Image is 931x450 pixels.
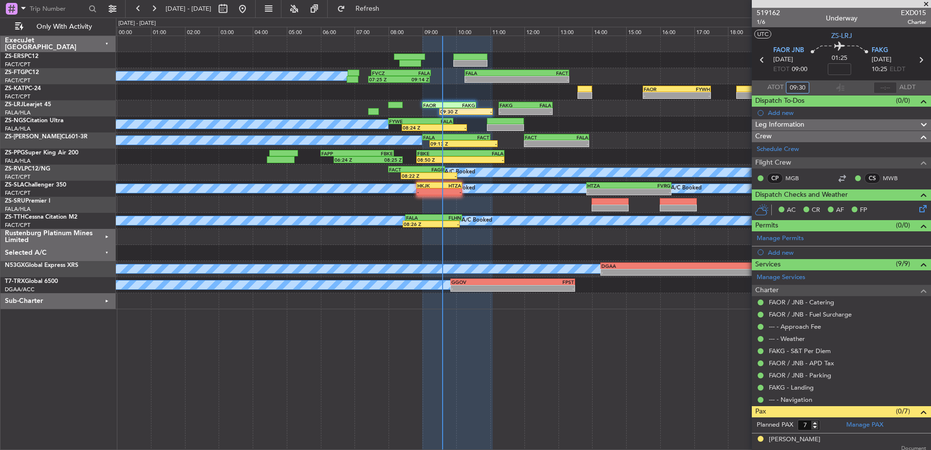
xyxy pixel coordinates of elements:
input: --:-- [874,82,897,94]
span: ZS-ERS [5,54,24,59]
span: AF [836,206,844,215]
span: Crew [755,131,772,142]
div: 05:00 [287,27,321,36]
div: A/C Booked [445,165,475,180]
div: FALA [525,102,551,108]
div: - [629,189,670,195]
span: ZS-TTH [5,214,25,220]
a: --- - Weather [769,335,805,343]
div: FPST [513,279,574,285]
div: FAPP [321,150,357,156]
div: 14:00 [592,27,626,36]
span: FAKG [872,46,888,56]
span: Refresh [347,5,388,12]
div: FALA [406,215,433,221]
div: 04:00 [253,27,287,36]
div: - [439,189,461,195]
div: DGAA [601,263,695,269]
div: Underway [826,13,857,23]
div: FLHN [433,215,461,221]
div: A/C Booked [462,213,492,228]
a: FAOR / JNB - Catering [769,298,834,306]
div: - [677,93,710,98]
div: FYWH [677,86,710,92]
span: FAOR JNB [773,46,804,56]
div: 07:00 [354,27,389,36]
a: Manage Services [757,273,805,282]
span: N53GX [5,262,25,268]
div: FALA [465,70,517,76]
span: AC [787,206,796,215]
div: - [434,125,466,131]
div: FVCZ [372,70,401,76]
label: Planned PAX [757,420,793,430]
div: GGOV [451,279,513,285]
div: FAKG [449,102,475,108]
div: CP [767,173,783,184]
a: ZS-RVLPC12/NG [5,166,50,172]
a: ZS-KATPC-24 [5,86,41,92]
a: FAKG - Landing [769,383,814,392]
div: FBKE [357,150,393,156]
span: [DATE] [872,55,892,65]
a: ZS-FTGPC12 [5,70,39,75]
div: 01:00 [151,27,185,36]
div: - [460,157,503,163]
span: Flight Crew [755,157,791,169]
div: FALA [423,134,456,140]
div: 15:00 [626,27,660,36]
div: - [451,285,513,291]
div: CS [864,173,880,184]
a: T7-TRXGlobal 6500 [5,279,58,284]
div: - [429,173,456,179]
span: 519162 [757,8,780,18]
div: [DATE] - [DATE] [118,19,156,28]
a: Schedule Crew [757,145,799,154]
span: Permits [755,220,778,231]
span: Leg Information [755,119,804,131]
span: ZS-LRJ [5,102,23,108]
span: ZS-RVL [5,166,24,172]
span: EXD015 [901,8,926,18]
div: - [644,93,677,98]
div: 08:25 Z [368,157,402,163]
div: 02:00 [185,27,219,36]
div: 08:24 Z [403,125,434,131]
a: FACT/CPT [5,222,30,229]
a: ZS-LRJLearjet 45 [5,102,51,108]
span: ZS-FTG [5,70,25,75]
span: ZS-LRJ [831,31,852,41]
input: Trip Number [30,1,86,16]
a: ZS-PPGSuper King Air 200 [5,150,78,156]
span: 10:25 [872,65,887,75]
div: FACT [525,134,557,140]
div: 03:00 [219,27,253,36]
span: (0/7) [896,406,910,416]
span: ZS-[PERSON_NAME] [5,134,61,140]
a: ZS-NGSCitation Ultra [5,118,63,124]
a: MWB [883,174,905,183]
div: HTZA [439,183,461,188]
div: - [517,76,569,82]
a: FACT/CPT [5,189,30,197]
a: FAOR / JNB - Parking [769,371,831,379]
span: [DATE] - [DATE] [166,4,211,13]
div: FVRG [629,183,670,188]
span: ZS-PPG [5,150,25,156]
div: FBKE [417,150,460,156]
span: Charter [901,18,926,26]
div: 06:00 [321,27,355,36]
div: FALA [421,118,452,124]
div: 09:13 Z [430,141,464,147]
a: ZS-SRUPremier I [5,198,50,204]
div: - [465,76,517,82]
div: - [557,141,588,147]
span: FP [860,206,867,215]
div: - [587,189,629,195]
div: FAOR [644,86,677,92]
div: HTZA [587,183,629,188]
div: 09:00 [423,27,457,36]
button: UTC [754,30,771,38]
div: FACT [456,134,489,140]
a: DGAA/ACC [5,286,35,293]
